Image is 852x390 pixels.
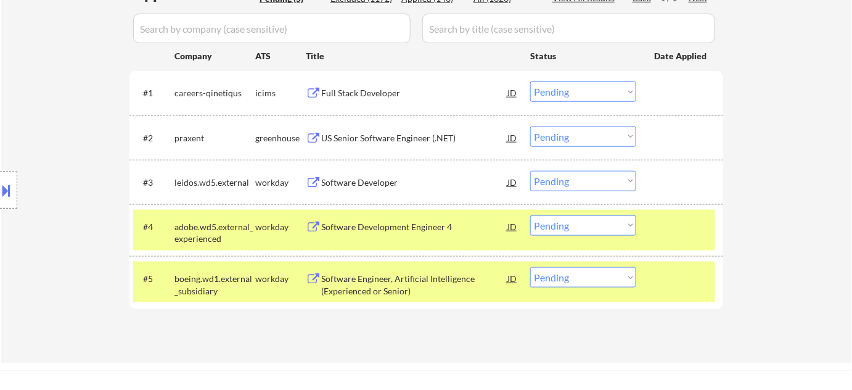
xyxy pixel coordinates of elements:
[530,44,636,67] div: Status
[255,221,306,233] div: workday
[255,176,306,189] div: workday
[422,14,715,43] input: Search by title (case sensitive)
[306,50,518,62] div: Title
[174,50,255,62] div: Company
[133,14,411,43] input: Search by company (case sensitive)
[321,176,507,189] div: Software Developer
[255,50,306,62] div: ATS
[506,171,518,193] div: JD
[321,87,507,99] div: Full Stack Developer
[506,81,518,104] div: JD
[506,127,518,149] div: JD
[255,87,306,99] div: icims
[654,50,708,62] div: Date Applied
[321,221,507,233] div: Software Development Engineer 4
[321,273,507,297] div: Software Engineer, Artificial Intelligence (Experienced or Senior)
[506,215,518,238] div: JD
[255,132,306,144] div: greenhouse
[506,267,518,289] div: JD
[321,132,507,144] div: US Senior Software Engineer (.NET)
[255,273,306,285] div: workday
